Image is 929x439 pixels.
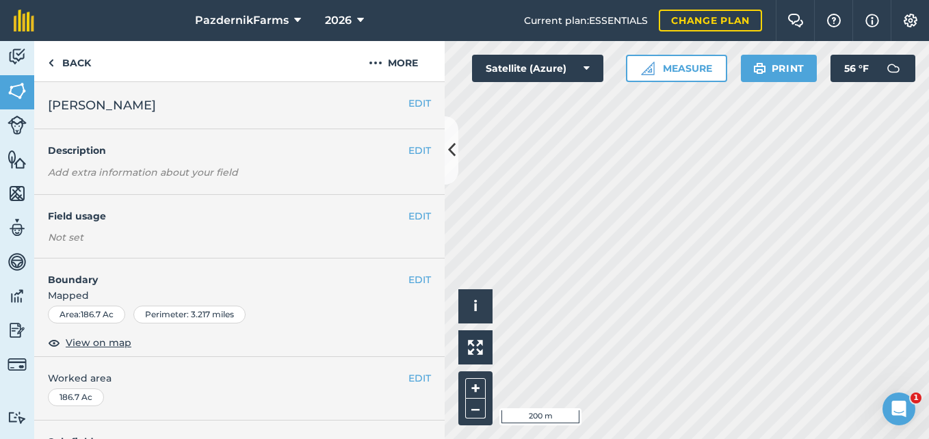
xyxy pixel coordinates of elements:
[8,320,27,341] img: svg+xml;base64,PD94bWwgdmVyc2lvbj0iMS4wIiBlbmNvZGluZz0idXRmLTgiPz4KPCEtLSBHZW5lcmF0b3I6IEFkb2JlIE...
[741,55,817,82] button: Print
[8,411,27,424] img: svg+xml;base64,PD94bWwgdmVyc2lvbj0iMS4wIiBlbmNvZGluZz0idXRmLTgiPz4KPCEtLSBHZW5lcmF0b3I6IEFkb2JlIE...
[830,55,915,82] button: 56 °F
[48,209,408,224] h4: Field usage
[472,55,603,82] button: Satellite (Azure)
[641,62,655,75] img: Ruler icon
[911,393,921,403] span: 1
[48,55,54,71] img: svg+xml;base64,PHN2ZyB4bWxucz0iaHR0cDovL3d3dy53My5vcmcvMjAwMC9zdmciIHdpZHRoPSI5IiBoZWlnaHQ9IjI0Ii...
[8,252,27,272] img: svg+xml;base64,PD94bWwgdmVyc2lvbj0iMS4wIiBlbmNvZGluZz0idXRmLTgiPz4KPCEtLSBHZW5lcmF0b3I6IEFkb2JlIE...
[753,60,766,77] img: svg+xml;base64,PHN2ZyB4bWxucz0iaHR0cDovL3d3dy53My5vcmcvMjAwMC9zdmciIHdpZHRoPSIxOSIgaGVpZ2h0PSIyNC...
[48,230,431,244] div: Not set
[133,306,246,323] div: Perimeter : 3.217 miles
[8,286,27,306] img: svg+xml;base64,PD94bWwgdmVyc2lvbj0iMS4wIiBlbmNvZGluZz0idXRmLTgiPz4KPCEtLSBHZW5lcmF0b3I6IEFkb2JlIE...
[48,371,431,386] span: Worked area
[626,55,727,82] button: Measure
[468,340,483,355] img: Four arrows, one pointing top left, one top right, one bottom right and the last bottom left
[524,13,648,28] span: Current plan : ESSENTIALS
[48,388,104,406] div: 186.7 Ac
[34,41,105,81] a: Back
[369,55,382,71] img: svg+xml;base64,PHN2ZyB4bWxucz0iaHR0cDovL3d3dy53My5vcmcvMjAwMC9zdmciIHdpZHRoPSIyMCIgaGVpZ2h0PSIyNC...
[48,334,131,351] button: View on map
[473,297,477,315] span: i
[659,10,762,31] a: Change plan
[48,96,156,115] span: [PERSON_NAME]
[865,12,879,29] img: svg+xml;base64,PHN2ZyB4bWxucz0iaHR0cDovL3d3dy53My5vcmcvMjAwMC9zdmciIHdpZHRoPSIxNyIgaGVpZ2h0PSIxNy...
[408,371,431,386] button: EDIT
[465,378,486,399] button: +
[408,272,431,287] button: EDIT
[787,14,804,27] img: Two speech bubbles overlapping with the left bubble in the forefront
[8,149,27,170] img: svg+xml;base64,PHN2ZyB4bWxucz0iaHR0cDovL3d3dy53My5vcmcvMjAwMC9zdmciIHdpZHRoPSI1NiIgaGVpZ2h0PSI2MC...
[48,143,431,158] h4: Description
[844,55,869,82] span: 56 ° F
[342,41,445,81] button: More
[8,81,27,101] img: svg+xml;base64,PHN2ZyB4bWxucz0iaHR0cDovL3d3dy53My5vcmcvMjAwMC9zdmciIHdpZHRoPSI1NiIgaGVpZ2h0PSI2MC...
[882,393,915,425] iframe: Intercom live chat
[408,143,431,158] button: EDIT
[458,289,493,323] button: i
[66,335,131,350] span: View on map
[408,209,431,224] button: EDIT
[34,288,445,303] span: Mapped
[48,166,238,178] em: Add extra information about your field
[902,14,919,27] img: A cog icon
[48,334,60,351] img: svg+xml;base64,PHN2ZyB4bWxucz0iaHR0cDovL3d3dy53My5vcmcvMjAwMC9zdmciIHdpZHRoPSIxOCIgaGVpZ2h0PSIyNC...
[8,183,27,204] img: svg+xml;base64,PHN2ZyB4bWxucz0iaHR0cDovL3d3dy53My5vcmcvMjAwMC9zdmciIHdpZHRoPSI1NiIgaGVpZ2h0PSI2MC...
[8,355,27,374] img: svg+xml;base64,PD94bWwgdmVyc2lvbj0iMS4wIiBlbmNvZGluZz0idXRmLTgiPz4KPCEtLSBHZW5lcmF0b3I6IEFkb2JlIE...
[8,217,27,238] img: svg+xml;base64,PD94bWwgdmVyc2lvbj0iMS4wIiBlbmNvZGluZz0idXRmLTgiPz4KPCEtLSBHZW5lcmF0b3I6IEFkb2JlIE...
[880,55,907,82] img: svg+xml;base64,PD94bWwgdmVyc2lvbj0iMS4wIiBlbmNvZGluZz0idXRmLTgiPz4KPCEtLSBHZW5lcmF0b3I6IEFkb2JlIE...
[826,14,842,27] img: A question mark icon
[34,258,408,287] h4: Boundary
[48,306,125,323] div: Area : 186.7 Ac
[14,10,34,31] img: fieldmargin Logo
[195,12,289,29] span: PazdernikFarms
[8,116,27,135] img: svg+xml;base64,PD94bWwgdmVyc2lvbj0iMS4wIiBlbmNvZGluZz0idXRmLTgiPz4KPCEtLSBHZW5lcmF0b3I6IEFkb2JlIE...
[465,399,486,418] button: –
[8,46,27,67] img: svg+xml;base64,PD94bWwgdmVyc2lvbj0iMS4wIiBlbmNvZGluZz0idXRmLTgiPz4KPCEtLSBHZW5lcmF0b3I6IEFkb2JlIE...
[325,12,352,29] span: 2026
[408,96,431,111] button: EDIT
